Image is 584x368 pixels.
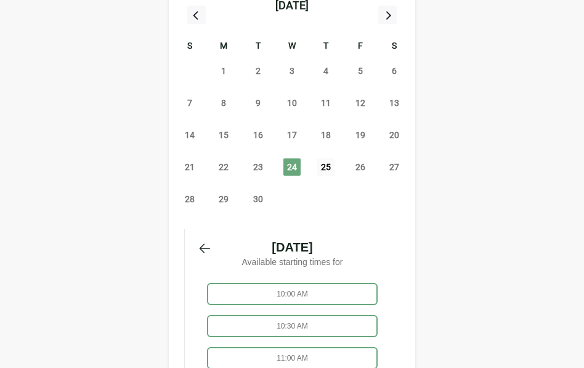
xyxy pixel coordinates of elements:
span: Wednesday, September 3, 2025 [283,62,301,80]
span: Saturday, September 20, 2025 [386,126,403,144]
span: Sunday, September 28, 2025 [181,190,198,208]
span: Saturday, September 27, 2025 [386,158,403,176]
span: Friday, September 5, 2025 [352,62,369,80]
span: Sunday, September 21, 2025 [181,158,198,176]
span: Saturday, September 13, 2025 [386,94,403,112]
span: Thursday, September 4, 2025 [317,62,335,80]
div: M [206,39,240,55]
p: Available starting times for [197,253,387,273]
span: [DATE] [197,241,387,253]
span: Thursday, September 25, 2025 [317,158,335,176]
span: Monday, September 8, 2025 [215,94,232,112]
div: S [172,39,206,55]
span: Tuesday, September 23, 2025 [249,158,267,176]
div: T [309,39,343,55]
div: 10:00 AM [207,283,378,305]
div: F [343,39,377,55]
span: Wednesday, September 24, 2025 [283,158,301,176]
span: Friday, September 19, 2025 [352,126,369,144]
span: Monday, September 1, 2025 [215,62,232,80]
div: S [378,39,412,55]
span: Tuesday, September 30, 2025 [249,190,267,208]
div: 10:30 AM [207,315,378,337]
span: Monday, September 29, 2025 [215,190,232,208]
span: Tuesday, September 9, 2025 [249,94,267,112]
span: Thursday, September 11, 2025 [317,94,335,112]
span: Thursday, September 18, 2025 [317,126,335,144]
span: Friday, September 12, 2025 [352,94,369,112]
span: Tuesday, September 16, 2025 [249,126,267,144]
span: Wednesday, September 10, 2025 [283,94,301,112]
span: Sunday, September 14, 2025 [181,126,198,144]
span: Friday, September 26, 2025 [352,158,369,176]
span: Saturday, September 6, 2025 [386,62,403,80]
div: T [241,39,275,55]
span: Monday, September 15, 2025 [215,126,232,144]
span: Wednesday, September 17, 2025 [283,126,301,144]
span: Sunday, September 7, 2025 [181,94,198,112]
span: Monday, September 22, 2025 [215,158,232,176]
div: W [275,39,309,55]
span: Tuesday, September 2, 2025 [249,62,267,80]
